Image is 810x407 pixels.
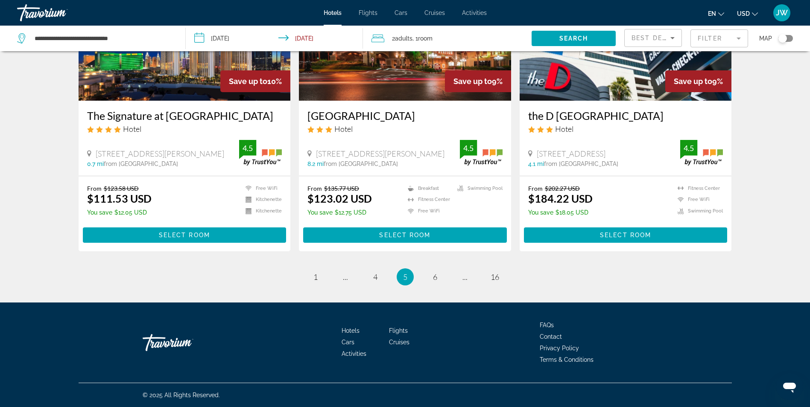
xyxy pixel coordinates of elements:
[460,140,503,165] img: trustyou-badge.svg
[307,209,333,216] span: You save
[418,35,433,42] span: Room
[737,7,758,20] button: Change currency
[776,9,788,17] span: JW
[379,232,430,238] span: Select Room
[460,143,477,153] div: 4.5
[87,192,152,205] ins: $111.53 USD
[87,124,282,134] div: 4 star Hotel
[239,140,282,165] img: trustyou-badge.svg
[673,196,723,203] li: Free WiFi
[528,185,543,192] span: From
[241,196,282,203] li: Kitchenette
[324,9,342,16] a: Hotels
[87,185,102,192] span: From
[307,185,322,192] span: From
[540,322,554,329] a: FAQs
[771,4,793,22] button: User Menu
[491,272,499,282] span: 16
[404,196,453,203] li: Fitness Center
[680,143,697,153] div: 4.5
[389,339,409,346] a: Cruises
[403,272,407,282] span: 5
[540,356,594,363] span: Terms & Conditions
[665,70,731,92] div: 9%
[532,31,616,46] button: Search
[359,9,377,16] a: Flights
[342,327,360,334] a: Hotels
[690,29,748,48] button: Filter
[307,192,372,205] ins: $123.02 USD
[87,209,112,216] span: You save
[540,333,562,340] a: Contact
[708,10,716,17] span: en
[87,109,282,122] a: The Signature at [GEOGRAPHIC_DATA]
[445,70,511,92] div: 9%
[453,185,503,192] li: Swimming Pool
[395,9,407,16] span: Cars
[559,35,588,42] span: Search
[759,32,772,44] span: Map
[342,339,354,346] a: Cars
[544,160,618,167] span: from [GEOGRAPHIC_DATA]
[680,140,723,165] img: trustyou-badge.svg
[241,185,282,192] li: Free WiFi
[673,185,723,192] li: Fitness Center
[83,227,287,243] button: Select Room
[528,109,723,122] a: the D [GEOGRAPHIC_DATA]
[555,124,573,134] span: Hotel
[186,26,363,51] button: Check-in date: Oct 12, 2025 Check-out date: Oct 13, 2025
[453,77,492,86] span: Save up to
[241,207,282,215] li: Kitchenette
[462,272,468,282] span: ...
[239,143,256,153] div: 4.5
[528,209,553,216] span: You save
[313,272,318,282] span: 1
[528,160,544,167] span: 4.1 mi
[545,185,580,192] del: $202.27 USD
[404,207,453,215] li: Free WiFi
[87,160,104,167] span: 0.7 mi
[632,33,675,43] mat-select: Sort by
[528,192,593,205] ins: $184.22 USD
[673,207,723,215] li: Swimming Pool
[83,229,287,238] a: Select Room
[307,109,503,122] a: [GEOGRAPHIC_DATA]
[342,350,366,357] a: Activities
[412,32,433,44] span: , 1
[324,160,398,167] span: from [GEOGRAPHIC_DATA]
[220,70,290,92] div: 10%
[404,185,453,192] li: Breakfast
[17,2,102,24] a: Travorium
[389,327,408,334] a: Flights
[307,160,324,167] span: 8.2 mi
[104,185,139,192] del: $123.58 USD
[772,35,793,42] button: Toggle map
[537,149,605,158] span: [STREET_ADDRESS]
[524,229,728,238] a: Select Room
[229,77,267,86] span: Save up to
[143,330,228,355] a: Travorium
[307,209,372,216] p: $12.75 USD
[524,227,728,243] button: Select Room
[632,35,676,41] span: Best Deals
[303,229,507,238] a: Select Room
[373,272,377,282] span: 4
[737,10,750,17] span: USD
[334,124,353,134] span: Hotel
[307,124,503,134] div: 3 star Hotel
[79,268,732,285] nav: Pagination
[316,149,444,158] span: [STREET_ADDRESS][PERSON_NAME]
[424,9,445,16] span: Cruises
[776,373,803,400] iframe: Button to launch messaging window
[363,26,532,51] button: Travelers: 2 adults, 0 children
[462,9,487,16] a: Activities
[433,272,437,282] span: 6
